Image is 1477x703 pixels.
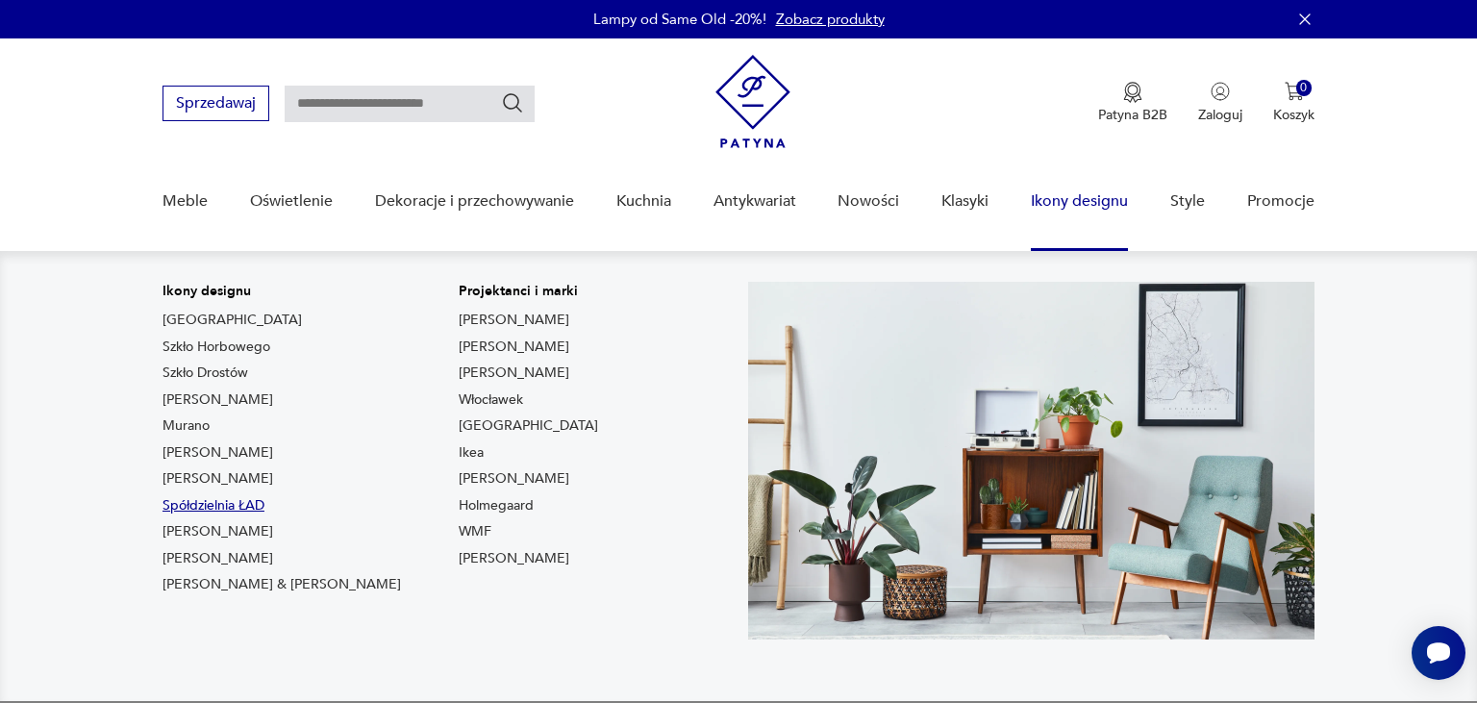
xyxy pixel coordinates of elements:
[163,390,273,410] a: [PERSON_NAME]
[501,91,524,114] button: Szukaj
[459,390,523,410] a: Włocławek
[459,364,569,383] a: [PERSON_NAME]
[1170,164,1205,239] a: Style
[459,522,491,541] a: WMF
[713,164,796,239] a: Antykwariat
[593,10,766,29] p: Lampy od Same Old -20%!
[1273,82,1314,124] button: 0Koszyk
[163,338,270,357] a: Szkło Horbowego
[163,549,273,568] a: [PERSON_NAME]
[941,164,989,239] a: Klasyki
[1098,106,1167,124] p: Patyna B2B
[1247,164,1314,239] a: Promocje
[459,282,598,301] p: Projektanci i marki
[163,416,210,436] a: Murano
[1123,82,1142,103] img: Ikona medalu
[163,164,208,239] a: Meble
[459,549,569,568] a: [PERSON_NAME]
[1198,106,1242,124] p: Zaloguj
[459,416,598,436] a: [GEOGRAPHIC_DATA]
[459,469,569,489] a: [PERSON_NAME]
[1098,82,1167,124] a: Ikona medaluPatyna B2B
[1098,82,1167,124] button: Patyna B2B
[459,311,569,330] a: [PERSON_NAME]
[1296,80,1313,96] div: 0
[163,496,264,515] a: Spółdzielnia ŁAD
[163,522,273,541] a: [PERSON_NAME]
[459,443,484,463] a: Ikea
[838,164,899,239] a: Nowości
[459,338,569,357] a: [PERSON_NAME]
[459,496,534,515] a: Holmegaard
[1211,82,1230,101] img: Ikonka użytkownika
[1412,626,1465,680] iframe: Smartsupp widget button
[616,164,671,239] a: Kuchnia
[163,364,248,383] a: Szkło Drostów
[776,10,885,29] a: Zobacz produkty
[163,86,269,121] button: Sprzedawaj
[1273,106,1314,124] p: Koszyk
[715,55,790,148] img: Patyna - sklep z meblami i dekoracjami vintage
[163,98,269,112] a: Sprzedawaj
[163,575,401,594] a: [PERSON_NAME] & [PERSON_NAME]
[163,282,401,301] p: Ikony designu
[1198,82,1242,124] button: Zaloguj
[748,282,1314,640] img: Meble
[375,164,574,239] a: Dekoracje i przechowywanie
[1285,82,1304,101] img: Ikona koszyka
[163,443,273,463] a: [PERSON_NAME]
[163,469,273,489] a: [PERSON_NAME]
[163,311,302,330] a: [GEOGRAPHIC_DATA]
[1031,164,1128,239] a: Ikony designu
[250,164,333,239] a: Oświetlenie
